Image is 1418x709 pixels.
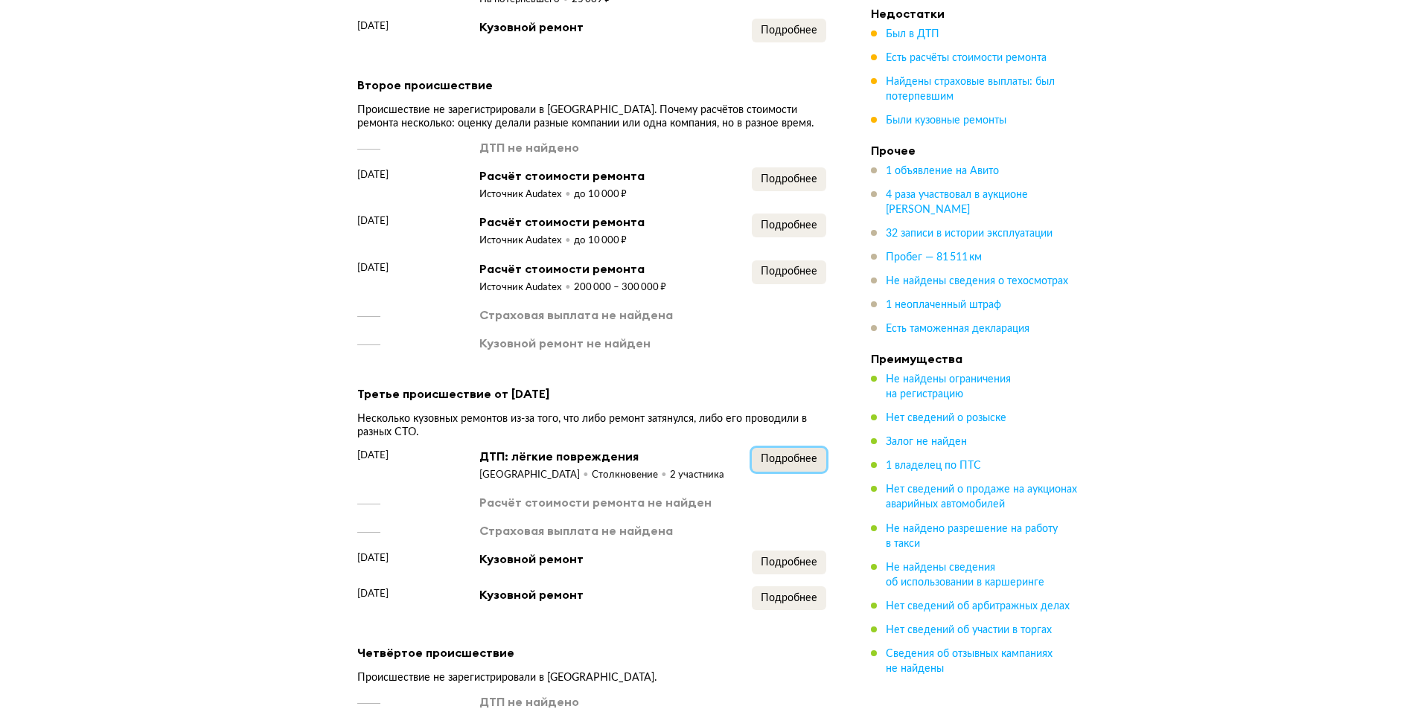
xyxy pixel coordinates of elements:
[357,412,826,439] div: Несколько кузовных ремонтов из-за того, что либо ремонт затянулся, либо его проводили в разных СТО.
[752,260,826,284] button: Подробнее
[479,522,673,539] div: Страховая выплата не найдена
[871,351,1079,366] h4: Преимущества
[752,551,826,574] button: Подробнее
[886,190,1028,215] span: 4 раза участвовал в аукционе [PERSON_NAME]
[886,624,1052,635] span: Нет сведений об участии в торгах
[479,551,584,567] div: Кузовной ремонт
[886,562,1044,587] span: Не найдены сведения об использовании в каршеринге
[886,648,1053,673] span: Сведения об отзывных кампаниях не найдены
[761,454,817,464] span: Подробнее
[761,266,817,277] span: Подробнее
[886,53,1047,63] span: Есть расчёты стоимости ремонта
[479,469,592,482] div: [GEOGRAPHIC_DATA]
[479,494,712,510] div: Расчёт стоимости ремонта не найден
[479,139,579,155] div: ДТП не найдено
[886,252,982,263] span: Пробег — 81 511 км
[761,174,817,185] span: Подробнее
[592,469,670,482] div: Столкновение
[761,593,817,603] span: Подробнее
[752,167,826,191] button: Подробнее
[357,643,826,662] div: Четвёртое происшествие
[479,448,724,464] div: ДТП: лёгкие повреждения
[479,188,574,202] div: Источник Audatex
[479,167,645,184] div: Расчёт стоимости ремонта
[871,143,1079,158] h4: Прочее
[357,19,389,33] span: [DATE]
[886,77,1055,102] span: Найдены страховые выплаты: был потерпевшим
[479,19,584,35] div: Кузовной ремонт
[886,437,967,447] span: Залог не найден
[886,300,1001,310] span: 1 неоплаченный штраф
[752,586,826,610] button: Подробнее
[886,166,999,176] span: 1 объявление на Авито
[670,469,724,482] div: 2 участника
[574,188,627,202] div: до 10 000 ₽
[357,384,826,403] div: Третье происшествие от [DATE]
[357,448,389,463] span: [DATE]
[357,103,826,130] div: Происшествие не зарегистрировали в [GEOGRAPHIC_DATA]. Почему расчётов стоимости ремонта несколько...
[886,276,1068,286] span: Не найдены сведения о техосмотрах
[886,324,1029,334] span: Есть таможенная декларация
[357,671,826,684] div: Происшествие не зарегистрировали в [GEOGRAPHIC_DATA].
[886,461,981,471] span: 1 владелец по ПТС
[479,281,574,295] div: Источник Audatex
[479,234,574,248] div: Источник Audatex
[574,281,666,295] div: 200 000 – 300 000 ₽
[752,214,826,237] button: Подробнее
[886,484,1077,510] span: Нет сведений о продаже на аукционах аварийных автомобилей
[357,586,389,601] span: [DATE]
[886,115,1006,126] span: Были кузовные ремонты
[479,586,584,603] div: Кузовной ремонт
[761,220,817,231] span: Подробнее
[357,214,389,228] span: [DATE]
[886,29,939,39] span: Был в ДТП
[357,167,389,182] span: [DATE]
[886,600,1070,611] span: Нет сведений об арбитражных делах
[357,551,389,565] span: [DATE]
[752,448,826,472] button: Подробнее
[357,260,389,275] span: [DATE]
[761,557,817,568] span: Подробнее
[761,25,817,36] span: Подробнее
[871,6,1079,21] h4: Недостатки
[886,523,1058,548] span: Не найдено разрешение на работу в такси
[479,260,666,277] div: Расчёт стоимости ремонта
[479,307,673,323] div: Страховая выплата не найдена
[886,228,1053,239] span: 32 записи в истории эксплуатации
[886,374,1011,400] span: Не найдены ограничения на регистрацию
[886,413,1006,423] span: Нет сведений о розыске
[357,75,826,94] div: Второе происшествие
[574,234,627,248] div: до 10 000 ₽
[479,335,651,351] div: Кузовной ремонт не найден
[752,19,826,42] button: Подробнее
[479,214,645,230] div: Расчёт стоимости ремонта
